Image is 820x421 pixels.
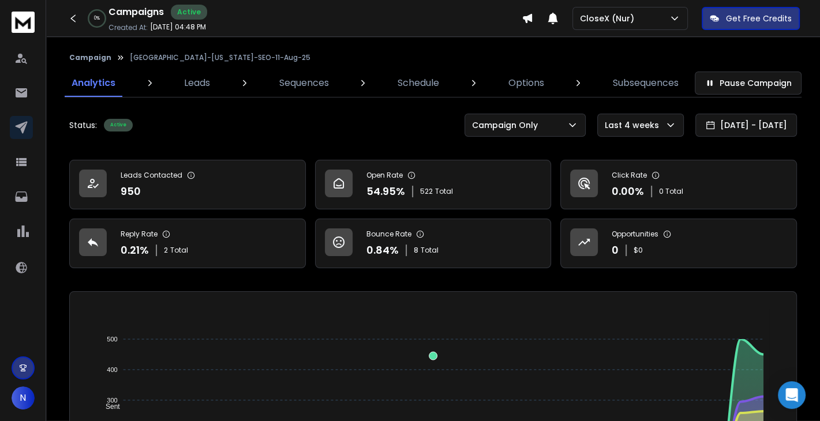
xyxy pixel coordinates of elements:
[69,53,111,62] button: Campaign
[421,246,439,255] span: Total
[272,69,336,97] a: Sequences
[435,187,453,196] span: Total
[177,69,217,97] a: Leads
[184,76,210,90] p: Leads
[366,230,411,239] p: Bounce Rate
[69,119,97,131] p: Status:
[391,69,446,97] a: Schedule
[32,18,57,28] div: v 4.0.22
[398,76,439,90] p: Schedule
[94,15,100,22] p: 0 %
[420,187,433,196] span: 522
[65,69,122,97] a: Analytics
[472,119,542,131] p: Campaign Only
[72,76,115,90] p: Analytics
[612,242,619,258] p: 0
[634,246,643,255] p: $ 0
[121,183,141,200] p: 950
[560,219,797,268] a: Opportunities0$0
[164,246,168,255] span: 2
[12,386,35,409] button: N
[12,12,35,33] img: logo
[778,381,806,409] div: Open Intercom Messenger
[128,68,194,76] div: Keywords by Traffic
[115,67,124,76] img: tab_keywords_by_traffic_grey.svg
[69,160,306,209] a: Leads Contacted950
[612,230,658,239] p: Opportunities
[414,246,418,255] span: 8
[695,72,802,95] button: Pause Campaign
[104,119,133,131] div: Active
[121,242,149,258] p: 0.21 %
[659,187,683,196] p: 0 Total
[726,13,792,24] p: Get Free Credits
[366,171,403,180] p: Open Rate
[30,30,82,39] div: Domain: [URL]
[315,219,552,268] a: Bounce Rate0.84%8Total
[170,246,188,255] span: Total
[107,336,117,343] tspan: 500
[44,68,103,76] div: Domain Overview
[97,403,120,411] span: Sent
[108,5,164,19] h1: Campaigns
[560,160,797,209] a: Click Rate0.00%0 Total
[612,171,647,180] p: Click Rate
[366,183,405,200] p: 54.95 %
[702,7,800,30] button: Get Free Credits
[279,76,329,90] p: Sequences
[695,114,797,137] button: [DATE] - [DATE]
[18,30,28,39] img: website_grey.svg
[580,13,639,24] p: CloseX (Nur)
[612,183,644,200] p: 0.00 %
[606,69,686,97] a: Subsequences
[150,22,206,32] p: [DATE] 04:48 PM
[605,119,664,131] p: Last 4 weeks
[69,219,306,268] a: Reply Rate0.21%2Total
[366,242,399,258] p: 0.84 %
[613,76,679,90] p: Subsequences
[130,53,310,62] p: [GEOGRAPHIC_DATA]-[US_STATE]-SEO-11-Aug-25
[108,23,148,32] p: Created At:
[171,5,207,20] div: Active
[121,171,182,180] p: Leads Contacted
[31,67,40,76] img: tab_domain_overview_orange.svg
[107,397,117,404] tspan: 300
[501,69,551,97] a: Options
[18,18,28,28] img: logo_orange.svg
[315,160,552,209] a: Open Rate54.95%522Total
[107,366,117,373] tspan: 400
[508,76,544,90] p: Options
[121,230,158,239] p: Reply Rate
